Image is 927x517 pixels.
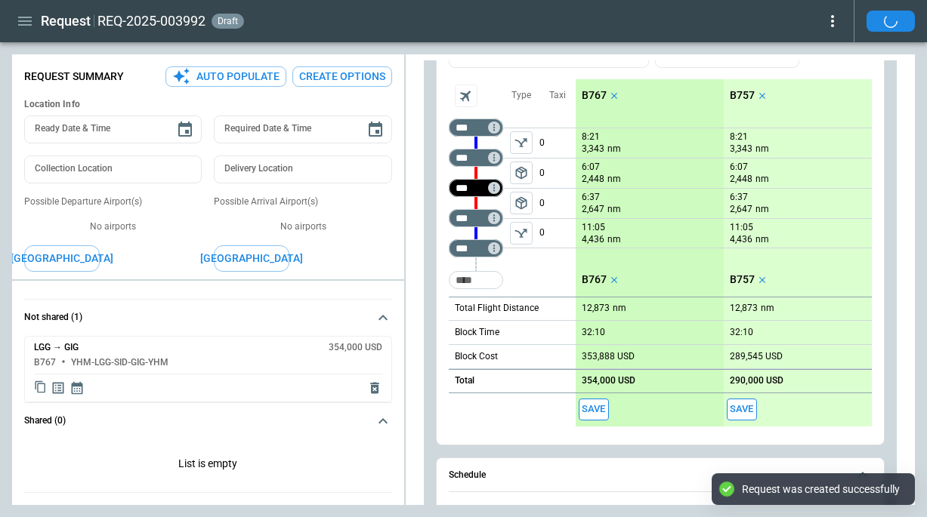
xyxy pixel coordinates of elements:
[756,143,769,155] p: nm
[24,70,124,83] p: Request Summary
[514,165,529,180] span: package_2
[549,89,566,102] p: Taxi
[449,118,503,137] div: Not found
[730,327,753,338] p: 32:10
[292,66,392,87] button: Create Options
[71,358,168,368] h6: YHM-LGG-SID-GIG-YHM
[24,300,392,336] button: Not shared (1)
[582,327,605,338] p: 32:10
[34,380,47,395] span: Copy quote content
[510,192,533,214] button: left aligned
[165,66,286,87] button: Auto Populate
[730,89,755,102] p: B757
[449,470,486,480] h6: Schedule
[24,245,100,272] button: [GEOGRAPHIC_DATA]
[449,239,503,257] div: Too short
[34,358,56,368] h6: B767
[742,482,900,496] div: Request was created successfully
[511,89,531,102] p: Type
[539,219,576,248] p: 0
[24,439,392,492] p: List is empty
[329,343,382,352] h6: 354,000 USD
[582,89,607,102] p: B767
[756,173,769,186] p: nm
[730,375,783,386] p: 290,000 USD
[24,99,392,110] h6: Location Info
[576,79,872,426] div: scrollable content
[449,149,503,167] div: Not found
[24,195,202,208] p: Possible Departure Airport(s)
[582,351,635,362] p: 353,888 USD
[607,173,621,186] p: nm
[449,458,872,493] button: Schedule
[510,222,533,245] button: left aligned
[24,312,82,322] h6: Not shared (1)
[607,143,621,155] p: nm
[215,16,241,26] span: draft
[613,302,626,315] p: nm
[730,222,753,233] p: 11:05
[455,326,499,339] p: Block Time
[214,220,391,233] p: No airports
[579,399,609,420] span: Save this aircraft quote and copy details to clipboard
[214,245,289,272] button: [GEOGRAPHIC_DATA]
[510,131,533,154] button: left aligned
[582,273,607,286] p: B767
[455,376,474,386] h6: Total
[70,380,85,395] span: Display quote schedule
[727,399,757,420] button: Save
[97,12,205,30] h2: REQ-2025-003992
[455,85,477,107] span: Aircraft selection
[360,115,391,145] button: Choose date
[582,222,605,233] p: 11:05
[730,303,758,314] p: 12,873
[449,179,503,197] div: Not found
[24,439,392,492] div: Not shared (1)
[730,351,783,362] p: 289,545 USD
[582,192,600,203] p: 6:37
[730,131,748,143] p: 8:21
[730,173,752,186] p: 2,448
[24,416,66,426] h6: Shared (0)
[582,203,604,216] p: 2,647
[539,128,576,158] p: 0
[539,158,576,188] p: 0
[34,343,79,352] h6: LGG → GIG
[607,233,621,246] p: nm
[727,399,757,420] span: Save this aircraft quote and copy details to clipboard
[510,131,533,154] span: Type of sector
[539,189,576,218] p: 0
[730,273,755,286] p: B757
[582,162,600,173] p: 6:07
[24,220,202,233] p: No airports
[756,203,769,216] p: nm
[24,403,392,439] button: Shared (0)
[761,302,774,315] p: nm
[730,203,752,216] p: 2,647
[607,203,621,216] p: nm
[455,302,539,315] p: Total Flight Distance
[730,233,752,246] p: 4,436
[510,222,533,245] span: Type of sector
[756,233,769,246] p: nm
[214,195,391,208] p: Possible Arrival Airport(s)
[582,143,604,155] p: 3,343
[582,375,635,386] p: 354,000 USD
[449,209,503,227] div: Too short
[582,303,610,314] p: 12,873
[170,115,200,145] button: Choose date
[41,12,91,30] h1: Request
[510,162,533,184] button: left aligned
[582,131,600,143] p: 8:21
[449,271,503,289] div: Too short
[582,233,604,246] p: 4,436
[455,350,498,363] p: Block Cost
[579,399,609,420] button: Save
[514,195,529,211] span: package_2
[730,192,748,203] p: 6:37
[367,380,382,395] span: Delete quote
[51,380,66,395] span: Display detailed quote content
[510,192,533,214] span: Type of sector
[24,336,392,402] div: Not shared (1)
[510,162,533,184] span: Type of sector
